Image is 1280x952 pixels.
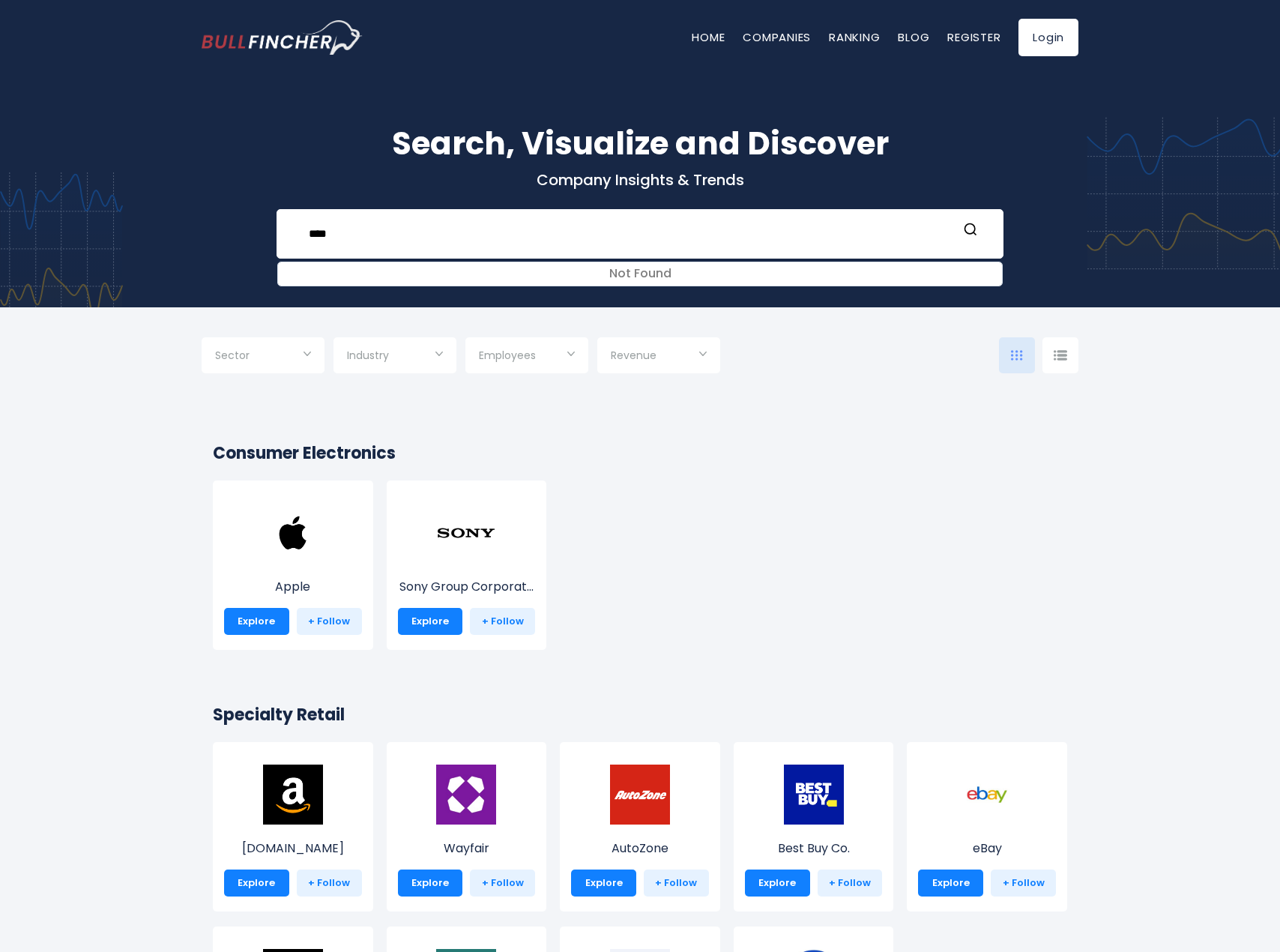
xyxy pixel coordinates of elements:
[213,441,1067,466] h2: Consumer Electronics
[297,608,362,635] a: + Follow
[470,870,535,897] a: + Follow
[571,792,709,858] a: AutoZone
[1018,19,1078,56] a: Login
[224,792,362,858] a: [DOMAIN_NAME]
[347,349,389,362] span: Industry
[745,792,883,858] a: Best Buy Co.
[692,29,725,45] a: Home
[611,343,707,370] input: Selection
[224,578,362,596] p: Apple
[398,608,463,635] a: Explore
[479,349,536,362] span: Employees
[213,702,1067,727] h2: Specialty Retail
[961,222,980,241] button: Search
[215,349,250,362] span: Sector
[571,870,636,897] a: Explore
[818,870,883,897] a: + Follow
[829,29,880,45] a: Ranking
[610,765,670,825] img: AZO.png
[202,20,363,55] a: Go to homepage
[479,343,575,370] input: Selection
[918,792,1056,858] a: eBay
[263,765,323,825] img: AMZN.png
[470,608,535,635] a: + Follow
[202,170,1078,190] p: Company Insights & Trends
[571,840,709,858] p: AutoZone
[398,792,536,858] a: Wayfair
[947,29,1000,45] a: Register
[436,503,496,563] img: SONY.png
[991,870,1056,897] a: + Follow
[224,870,289,897] a: Explore
[745,870,810,897] a: Explore
[398,531,536,596] a: Sony Group Corporat...
[224,840,362,858] p: Amazon.com
[202,120,1078,167] h1: Search, Visualize and Discover
[644,870,709,897] a: + Follow
[202,20,363,55] img: bullfincher logo
[347,343,443,370] input: Selection
[1054,350,1067,361] img: icon-comp-list-view.svg
[611,349,656,362] span: Revenue
[918,840,1056,858] p: eBay
[215,343,311,370] input: Selection
[263,503,323,563] img: AAPL.png
[398,578,536,596] p: Sony Group Corporation
[784,765,844,825] img: BBY.png
[957,765,1017,825] img: EBAY.png
[745,840,883,858] p: Best Buy Co.
[1011,350,1023,361] img: icon-comp-grid.svg
[918,870,983,897] a: Explore
[224,608,289,635] a: Explore
[297,870,362,897] a: + Follow
[436,765,496,825] img: W.png
[398,870,463,897] a: Explore
[398,840,536,858] p: Wayfair
[278,262,1002,286] div: Not Found
[743,29,811,45] a: Companies
[224,531,362,596] a: Apple
[898,29,929,45] a: Blog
